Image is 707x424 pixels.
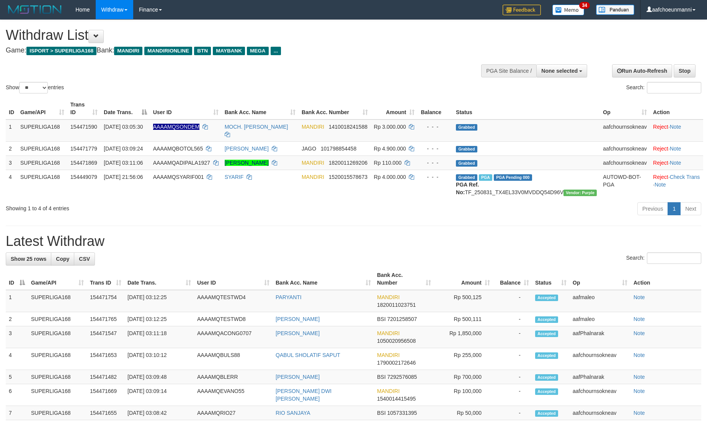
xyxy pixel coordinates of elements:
td: aafPhalnarak [570,326,630,348]
td: - [493,326,532,348]
span: Show 25 rows [11,256,46,262]
span: Rp 4.900.000 [374,146,406,152]
td: Rp 1,850,000 [434,326,493,348]
a: Note [655,182,666,188]
td: AAAAMQEVANO55 [194,384,273,406]
div: PGA Site Balance / [481,64,536,77]
span: Rp 110.000 [374,160,402,166]
td: 154471655 [87,406,124,420]
th: ID [6,98,17,120]
a: [PERSON_NAME] [276,316,320,322]
span: Copy 7201258507 to clipboard [387,316,417,322]
td: SUPERLIGA168 [17,170,67,199]
span: Accepted [535,295,558,301]
span: Accepted [535,374,558,381]
b: PGA Ref. No: [456,182,479,195]
a: Note [670,160,681,166]
td: aafmaleo [570,312,630,326]
th: Action [630,268,701,290]
span: Grabbed [456,160,477,167]
span: None selected [541,68,578,74]
td: 154471754 [87,290,124,312]
td: - [493,370,532,384]
a: Reject [653,124,668,130]
h4: Game: Bank: [6,47,464,54]
span: Copy [56,256,69,262]
td: AAAAMQBLERR [194,370,273,384]
img: MOTION_logo.png [6,4,64,15]
span: 34 [579,2,589,9]
th: Amount: activate to sort column ascending [434,268,493,290]
td: aafchournsokneav [600,141,650,156]
span: MANDIRI [302,174,324,180]
span: CSV [79,256,90,262]
span: BSI [377,316,386,322]
span: Copy 1790002172646 to clipboard [377,360,416,366]
td: SUPERLIGA168 [28,406,87,420]
td: SUPERLIGA168 [28,384,87,406]
span: Accepted [535,316,558,323]
td: - [493,290,532,312]
td: [DATE] 03:08:42 [124,406,194,420]
span: BSI [377,410,386,416]
th: Bank Acc. Number: activate to sort column ascending [299,98,371,120]
td: [DATE] 03:12:25 [124,290,194,312]
a: Stop [674,64,696,77]
span: [DATE] 21:56:06 [104,174,143,180]
td: 7 [6,406,28,420]
td: - [493,384,532,406]
th: Balance [418,98,453,120]
button: None selected [536,64,587,77]
td: 4 [6,170,17,199]
th: Bank Acc. Name: activate to sort column ascending [222,98,299,120]
a: Note [670,124,681,130]
span: AAAAMQADIPALA1927 [153,160,210,166]
a: PARYANTI [276,294,302,300]
div: Showing 1 to 4 of 4 entries [6,201,289,212]
span: AAAAMQSYARIF001 [153,174,204,180]
span: Copy 1820011023751 to clipboard [377,302,416,308]
span: Copy 1050020956508 to clipboard [377,338,416,344]
a: Copy [51,252,74,265]
th: Op: activate to sort column ascending [600,98,650,120]
span: Copy 7292576085 to clipboard [387,374,417,380]
div: - - - [421,123,450,131]
th: User ID: activate to sort column ascending [194,268,273,290]
span: Nama rekening ada tanda titik/strip, harap diedit [153,124,199,130]
td: 1 [6,290,28,312]
a: [PERSON_NAME] DWI [PERSON_NAME] [276,388,331,402]
a: MOCH. [PERSON_NAME] [225,124,288,130]
td: 1 [6,120,17,142]
td: [DATE] 03:10:12 [124,348,194,370]
th: Game/API: activate to sort column ascending [28,268,87,290]
th: Trans ID: activate to sort column ascending [67,98,101,120]
td: · · [650,170,703,199]
span: Copy 1057331395 to clipboard [387,410,417,416]
td: 2 [6,312,28,326]
span: Grabbed [456,124,477,131]
td: AUTOWD-BOT-PGA [600,170,650,199]
span: BSI [377,374,386,380]
a: Note [634,352,645,358]
span: MANDIRI [377,388,400,394]
td: SUPERLIGA168 [17,141,67,156]
div: - - - [421,173,450,181]
td: 154471547 [87,326,124,348]
span: Copy 1820011269206 to clipboard [329,160,367,166]
th: Status [453,98,600,120]
span: 154471590 [70,124,97,130]
span: MANDIRIONLINE [144,47,192,55]
td: aafchournsokneav [600,156,650,170]
span: Copy 1520015578673 to clipboard [329,174,367,180]
span: Grabbed [456,146,477,152]
th: Balance: activate to sort column ascending [493,268,532,290]
td: [DATE] 03:09:48 [124,370,194,384]
a: SYARIF [225,174,244,180]
span: [DATE] 03:11:06 [104,160,143,166]
span: JAGO [302,146,316,152]
td: - [493,406,532,420]
td: [DATE] 03:11:18 [124,326,194,348]
th: Date Trans.: activate to sort column descending [101,98,150,120]
td: aafchournsokneav [570,348,630,370]
span: Vendor URL: https://trx4.1velocity.biz [563,190,597,196]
